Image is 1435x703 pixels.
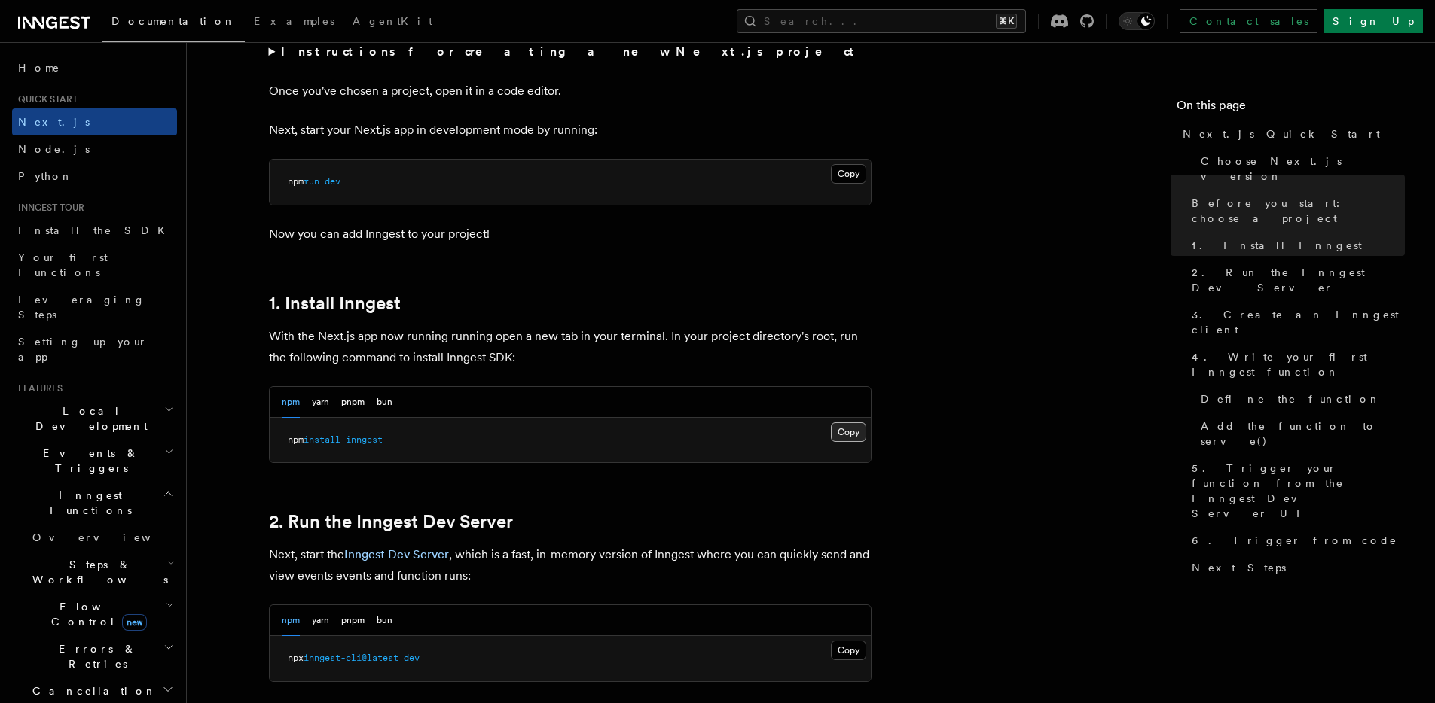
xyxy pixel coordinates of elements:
button: Errors & Retries [26,635,177,677]
span: Python [18,170,73,182]
a: Choose Next.js version [1195,148,1405,190]
button: yarn [312,387,329,418]
span: Local Development [12,403,164,434]
span: npm [288,176,304,187]
a: 5. Trigger your function from the Inngest Dev Server UI [1186,455,1405,527]
span: inngest-cli@latest [304,653,398,663]
span: Quick start [12,93,78,105]
a: Setting up your app [12,328,177,370]
a: Node.js [12,135,177,163]
a: 1. Install Inngest [269,293,401,314]
a: 6. Trigger from code [1186,527,1405,554]
span: Node.js [18,143,90,155]
a: Add the function to serve() [1195,412,1405,455]
span: dev [325,176,340,187]
button: Local Development [12,397,177,440]
span: 5. Trigger your function from the Inngest Dev Server UI [1192,461,1405,521]
span: Flow Control [26,599,166,629]
a: Sign Up [1324,9,1423,33]
button: pnpm [341,387,365,418]
button: npm [282,387,300,418]
a: Next.js Quick Start [1177,120,1405,148]
a: 3. Create an Inngest client [1186,301,1405,343]
a: 1. Install Inngest [1186,232,1405,259]
span: dev [404,653,420,663]
h4: On this page [1177,96,1405,120]
p: With the Next.js app now running running open a new tab in your terminal. In your project directo... [269,326,872,368]
span: install [304,434,340,445]
button: Search...⌘K [737,9,1026,33]
button: bun [377,387,392,418]
span: new [122,614,147,631]
span: Choose Next.js version [1201,154,1405,184]
span: 2. Run the Inngest Dev Server [1192,265,1405,295]
button: bun [377,605,392,636]
a: Inngest Dev Server [344,547,449,561]
span: npm [288,434,304,445]
button: Copy [831,422,866,442]
button: npm [282,605,300,636]
a: Next Steps [1186,554,1405,581]
button: Copy [831,164,866,184]
a: Next.js [12,108,177,135]
p: Once you've chosen a project, open it in a code editor. [269,81,872,102]
span: Next.js [18,116,90,128]
p: Now you can add Inngest to your project! [269,224,872,245]
a: Python [12,163,177,190]
button: yarn [312,605,329,636]
button: Steps & Workflows [26,551,177,593]
span: Documentation [111,15,236,27]
a: Documentation [102,5,245,42]
span: Your first Functions [18,251,108,278]
span: Inngest tour [12,202,84,214]
button: Toggle dark mode [1119,12,1155,30]
span: inngest [346,434,383,445]
button: Flow Controlnew [26,593,177,635]
span: AgentKit [353,15,432,27]
p: Next, start the , which is a fast, in-memory version of Inngest where you can quickly send and vi... [269,544,872,586]
span: Home [18,60,60,75]
a: Your first Functions [12,244,177,286]
span: Next Steps [1192,560,1286,575]
a: 2. Run the Inngest Dev Server [1186,259,1405,301]
span: Before you start: choose a project [1192,196,1405,226]
span: 1. Install Inngest [1192,238,1362,253]
span: 3. Create an Inngest client [1192,307,1405,337]
span: Add the function to serve() [1201,418,1405,449]
span: 6. Trigger from code [1192,533,1397,548]
span: Define the function [1201,391,1381,406]
a: 2. Run the Inngest Dev Server [269,511,513,532]
a: Define the function [1195,385,1405,412]
span: Errors & Retries [26,641,163,671]
span: Examples [254,15,334,27]
span: 4. Write your first Inngest function [1192,349,1405,379]
summary: Instructions for creating a new Next.js project [269,41,872,62]
a: Overview [26,524,177,551]
a: Leveraging Steps [12,286,177,328]
span: npx [288,653,304,663]
span: Cancellation [26,683,157,698]
button: Copy [831,641,866,660]
span: Install the SDK [18,224,174,236]
span: Setting up your app [18,336,148,363]
a: AgentKit [343,5,441,41]
span: Features [12,382,63,394]
span: run [304,176,319,187]
span: Inngest Functions [12,488,163,518]
span: Steps & Workflows [26,557,168,587]
a: Home [12,54,177,81]
a: Before you start: choose a project [1186,190,1405,232]
p: Next, start your Next.js app in development mode by running: [269,120,872,141]
button: Events & Triggers [12,440,177,482]
span: Leveraging Steps [18,294,145,321]
span: Next.js Quick Start [1183,126,1380,142]
a: Contact sales [1180,9,1317,33]
strong: Instructions for creating a new Next.js project [281,44,860,59]
a: Examples [245,5,343,41]
button: pnpm [341,605,365,636]
a: Install the SDK [12,217,177,244]
button: Inngest Functions [12,482,177,524]
a: 4. Write your first Inngest function [1186,343,1405,385]
span: Overview [32,531,188,543]
kbd: ⌘K [996,14,1017,29]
